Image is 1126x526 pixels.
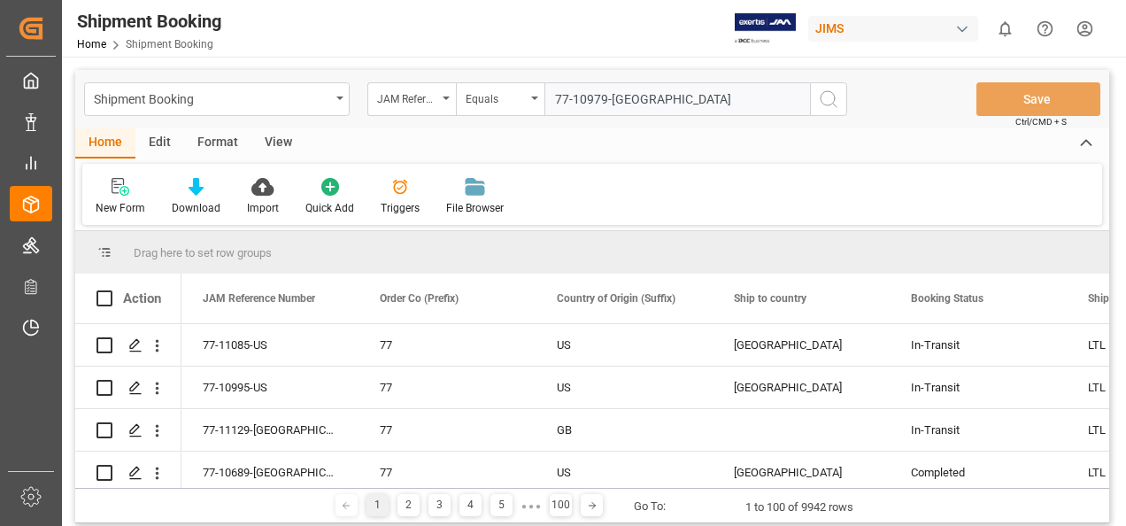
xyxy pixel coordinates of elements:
div: Edit [135,128,184,159]
div: [GEOGRAPHIC_DATA] [734,453,868,493]
span: Order Co (Prefix) [380,292,459,305]
div: [GEOGRAPHIC_DATA] [734,325,868,366]
div: New Form [96,200,145,216]
button: open menu [367,82,456,116]
div: Press SPACE to select this row. [75,452,181,494]
span: Drag here to set row groups [134,246,272,259]
div: 1 to 100 of 9942 rows [745,499,853,516]
button: open menu [84,82,350,116]
div: 5 [490,494,513,516]
div: ● ● ● [521,499,541,513]
div: Triggers [381,200,420,216]
div: In-Transit [911,325,1045,366]
div: US [557,325,691,366]
div: Format [184,128,251,159]
button: open menu [456,82,544,116]
div: JAM Reference Number [377,87,437,107]
div: Download [172,200,220,216]
div: US [557,367,691,408]
div: 77-11085-US [181,324,359,366]
div: Shipment Booking [94,87,330,109]
div: 77 [380,367,514,408]
div: US [557,453,691,493]
div: View [251,128,305,159]
a: Home [77,38,106,50]
div: Home [75,128,135,159]
div: 2 [397,494,420,516]
div: 77 [380,410,514,451]
span: Country of Origin (Suffix) [557,292,675,305]
span: Ctrl/CMD + S [1015,115,1067,128]
div: 3 [428,494,451,516]
div: GB [557,410,691,451]
div: [GEOGRAPHIC_DATA] [734,367,868,408]
div: Press SPACE to select this row. [75,324,181,367]
img: Exertis%20JAM%20-%20Email%20Logo.jpg_1722504956.jpg [735,13,796,44]
div: Equals [466,87,526,107]
div: Quick Add [305,200,354,216]
span: JAM Reference Number [203,292,315,305]
div: Go To: [634,498,666,515]
div: Import [247,200,279,216]
div: File Browser [446,200,504,216]
div: 77-10689-[GEOGRAPHIC_DATA] [181,452,359,493]
div: 77-10995-US [181,367,359,408]
div: 77 [380,453,514,493]
button: search button [810,82,847,116]
div: In-Transit [911,410,1045,451]
div: 4 [459,494,482,516]
div: Press SPACE to select this row. [75,367,181,409]
input: Type to search [544,82,810,116]
div: 1 [366,494,389,516]
button: JIMS [808,12,985,45]
button: show 0 new notifications [985,9,1025,49]
div: In-Transit [911,367,1045,408]
button: Save [976,82,1100,116]
span: Booking Status [911,292,983,305]
button: Help Center [1025,9,1065,49]
div: Press SPACE to select this row. [75,409,181,452]
div: 100 [550,494,572,516]
div: Shipment Booking [77,8,221,35]
div: Action [123,290,161,306]
div: 77-11129-[GEOGRAPHIC_DATA] [181,409,359,451]
div: JIMS [808,16,978,42]
div: Completed [911,453,1045,493]
div: 77 [380,325,514,366]
span: Ship to country [734,292,806,305]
